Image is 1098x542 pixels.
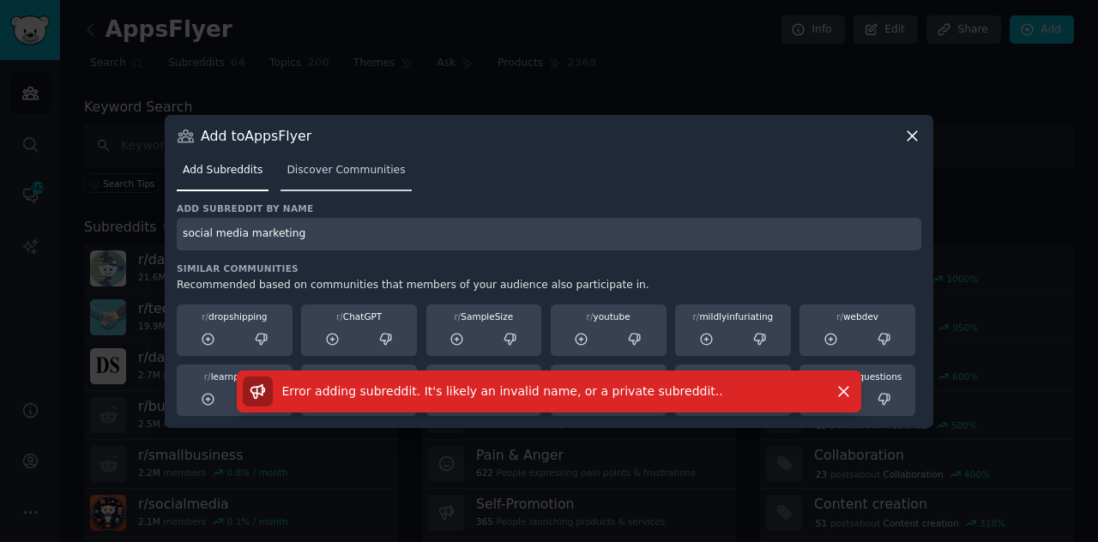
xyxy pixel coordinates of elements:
[836,311,843,322] span: r/
[177,278,921,293] div: Recommended based on communities that members of your audience also participate in.
[177,262,921,274] h3: Similar Communities
[183,163,262,178] span: Add Subreddits
[177,218,921,251] input: Enter subreddit name and press enter
[681,310,785,322] div: mildlyinfuriating
[183,310,287,322] div: dropshipping
[693,311,700,322] span: r/
[202,311,208,322] span: r/
[281,157,411,192] a: Discover Communities
[587,311,594,322] span: r/
[307,310,411,322] div: ChatGPT
[557,310,661,322] div: youtube
[805,310,909,322] div: webdev
[432,310,536,322] div: SampleSize
[287,163,405,178] span: Discover Communities
[454,311,461,322] span: r/
[177,157,268,192] a: Add Subreddits
[336,311,343,322] span: r/
[282,384,723,398] span: Error adding subreddit. It's likely an invalid name, or a private subreddit. .
[201,127,311,145] h3: Add to AppsFlyer
[177,202,921,214] h3: Add subreddit by name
